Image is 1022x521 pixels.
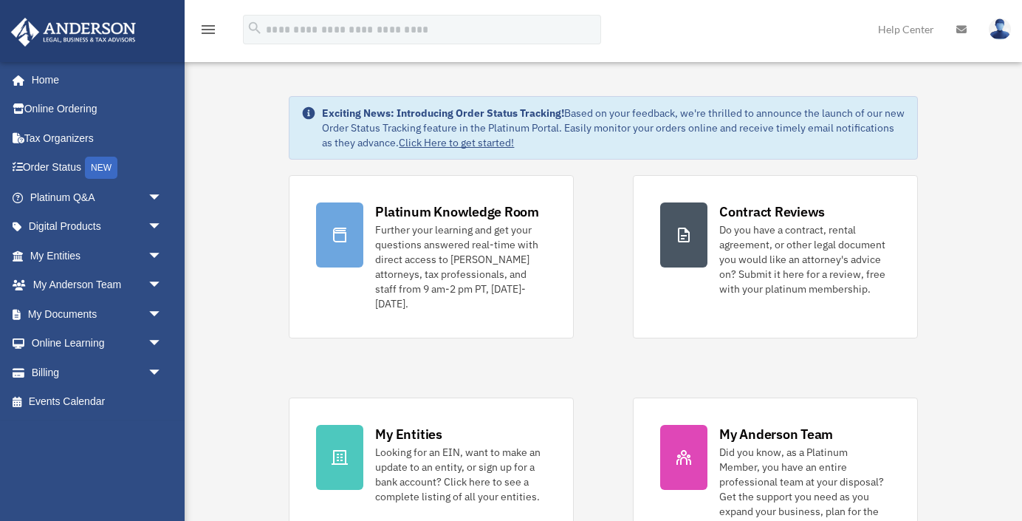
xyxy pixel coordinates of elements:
a: Contract Reviews Do you have a contract, rental agreement, or other legal document you would like... [633,175,918,338]
a: Billingarrow_drop_down [10,358,185,387]
span: arrow_drop_down [148,241,177,271]
a: My Entitiesarrow_drop_down [10,241,185,270]
a: Online Learningarrow_drop_down [10,329,185,358]
span: arrow_drop_down [148,299,177,330]
div: Platinum Knowledge Room [375,202,539,221]
span: arrow_drop_down [148,212,177,242]
a: Events Calendar [10,387,185,417]
img: Anderson Advisors Platinum Portal [7,18,140,47]
div: My Entities [375,425,442,443]
div: Further your learning and get your questions answered real-time with direct access to [PERSON_NAM... [375,222,546,311]
a: Platinum Q&Aarrow_drop_down [10,183,185,212]
div: Do you have a contract, rental agreement, or other legal document you would like an attorney's ad... [719,222,891,296]
strong: Exciting News: Introducing Order Status Tracking! [322,106,564,120]
span: arrow_drop_down [148,183,177,213]
span: arrow_drop_down [148,358,177,388]
div: Based on your feedback, we're thrilled to announce the launch of our new Order Status Tracking fe... [322,106,905,150]
a: menu [199,26,217,38]
a: Click Here to get started! [399,136,514,149]
img: User Pic [989,18,1011,40]
div: NEW [85,157,117,179]
span: arrow_drop_down [148,270,177,301]
a: My Anderson Teamarrow_drop_down [10,270,185,300]
a: Tax Organizers [10,123,185,153]
a: My Documentsarrow_drop_down [10,299,185,329]
a: Home [10,65,177,95]
div: Contract Reviews [719,202,825,221]
div: My Anderson Team [719,425,833,443]
div: Looking for an EIN, want to make an update to an entity, or sign up for a bank account? Click her... [375,445,546,504]
a: Order StatusNEW [10,153,185,183]
i: menu [199,21,217,38]
a: Platinum Knowledge Room Further your learning and get your questions answered real-time with dire... [289,175,574,338]
span: arrow_drop_down [148,329,177,359]
a: Online Ordering [10,95,185,124]
a: Digital Productsarrow_drop_down [10,212,185,242]
i: search [247,20,263,36]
